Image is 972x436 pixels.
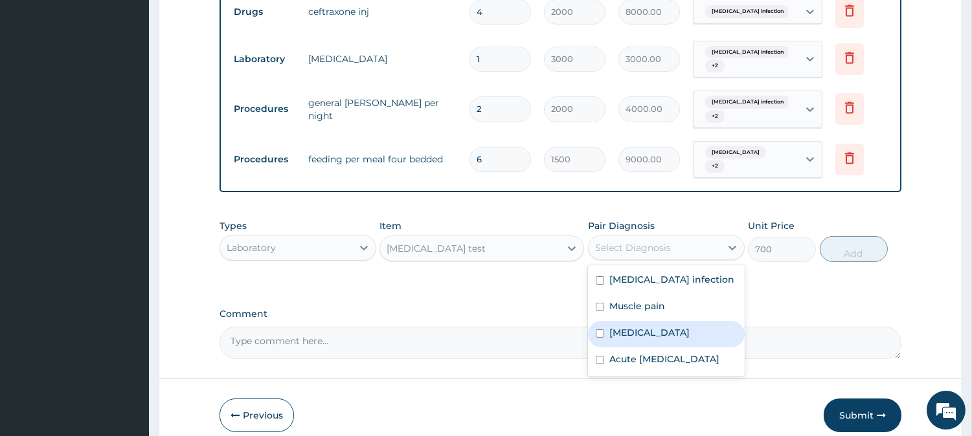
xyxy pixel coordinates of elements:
[705,96,790,109] span: [MEDICAL_DATA] infection
[609,273,734,286] label: [MEDICAL_DATA] infection
[705,5,790,18] span: [MEDICAL_DATA] infection
[748,219,795,232] label: Unit Price
[820,236,888,262] button: Add
[302,46,463,72] td: [MEDICAL_DATA]
[595,241,671,254] div: Select Diagnosis
[212,6,243,38] div: Minimize live chat window
[227,47,302,71] td: Laboratory
[227,97,302,121] td: Procedures
[609,353,719,365] label: Acute [MEDICAL_DATA]
[220,221,247,232] label: Types
[302,146,463,172] td: feeding per meal four bedded
[705,60,725,72] span: + 2
[220,309,901,320] label: Comment
[24,65,52,97] img: d_794563401_company_1708531726252_794563401
[387,242,486,255] div: [MEDICAL_DATA] test
[6,295,247,340] textarea: Type your message and hit 'Enter'
[588,219,655,232] label: Pair Diagnosis
[227,147,302,171] td: Procedures
[705,146,766,159] span: [MEDICAL_DATA]
[705,160,725,173] span: + 2
[705,110,725,123] span: + 2
[609,300,665,312] label: Muscle pain
[302,90,463,129] td: general [PERSON_NAME] per night
[227,241,276,254] div: Laboratory
[705,46,790,59] span: [MEDICAL_DATA] infection
[824,398,901,432] button: Submit
[67,72,218,89] div: Chat with us now
[379,219,401,232] label: Item
[75,134,179,265] span: We're online!
[609,326,690,339] label: [MEDICAL_DATA]
[220,398,294,432] button: Previous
